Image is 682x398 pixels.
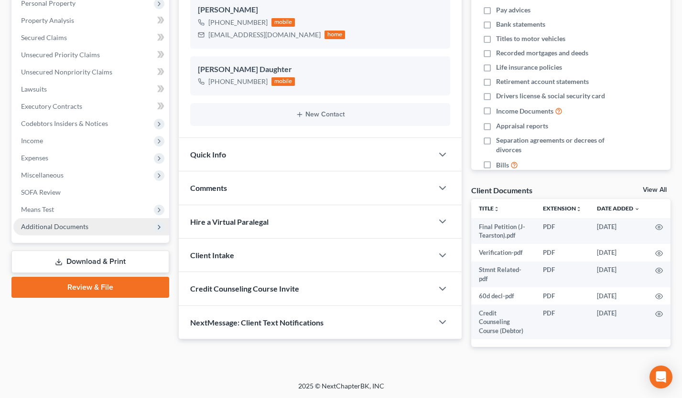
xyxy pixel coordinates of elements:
[21,51,100,59] span: Unsecured Priority Claims
[576,206,582,212] i: unfold_more
[496,136,613,155] span: Separation agreements or decrees of divorces
[13,184,169,201] a: SOFA Review
[589,287,648,304] td: [DATE]
[479,205,499,212] a: Titleunfold_more
[208,18,268,27] div: [PHONE_NUMBER]
[190,217,269,226] span: Hire a Virtual Paralegal
[198,4,443,16] div: [PERSON_NAME]
[21,68,112,76] span: Unsecured Nonpriority Claims
[13,98,169,115] a: Executory Contracts
[535,244,589,261] td: PDF
[496,63,562,72] span: Life insurance policies
[271,77,295,86] div: mobile
[13,12,169,29] a: Property Analysis
[496,5,530,15] span: Pay advices
[190,183,227,192] span: Comments
[208,77,268,86] div: [PHONE_NUMBER]
[471,244,535,261] td: Verification-pdf
[21,119,108,127] span: Codebtors Insiders & Notices
[471,185,532,195] div: Client Documents
[21,136,43,145] span: Income
[589,262,648,288] td: [DATE]
[21,171,64,179] span: Miscellaneous
[597,205,640,212] a: Date Added expand_more
[198,111,443,118] button: New Contact
[13,81,169,98] a: Lawsuits
[535,262,589,288] td: PDF
[496,160,509,170] span: Bills
[496,20,545,29] span: Bank statements
[543,205,582,212] a: Extensionunfold_more
[471,262,535,288] td: Stmnt Related-pdf
[271,18,295,27] div: mobile
[11,277,169,298] a: Review & File
[190,251,234,260] span: Client Intake
[634,206,640,212] i: expand_more
[325,31,346,39] div: home
[471,304,535,339] td: Credit Counseling Course (Debtor)
[496,121,548,131] span: Appraisal reports
[496,34,565,43] span: Titles to motor vehicles
[21,85,47,93] span: Lawsuits
[535,287,589,304] td: PDF
[494,206,499,212] i: unfold_more
[496,48,588,58] span: Recorded mortgages and deeds
[589,244,648,261] td: [DATE]
[21,222,88,230] span: Additional Documents
[643,187,667,193] a: View All
[21,205,54,213] span: Means Test
[190,150,226,159] span: Quick Info
[589,304,648,339] td: [DATE]
[496,91,605,101] span: Drivers license & social security card
[21,33,67,42] span: Secured Claims
[13,46,169,63] a: Unsecured Priority Claims
[471,287,535,304] td: 60d decl-pdf
[198,64,443,75] div: [PERSON_NAME] Daughter
[650,366,672,388] div: Open Intercom Messenger
[21,16,74,24] span: Property Analysis
[21,188,61,196] span: SOFA Review
[535,304,589,339] td: PDF
[535,218,589,244] td: PDF
[589,218,648,244] td: [DATE]
[496,77,589,86] span: Retirement account statements
[471,218,535,244] td: Final Petition (J- Tearston).pdf
[13,29,169,46] a: Secured Claims
[21,102,82,110] span: Executory Contracts
[190,284,299,293] span: Credit Counseling Course Invite
[21,154,48,162] span: Expenses
[11,251,169,273] a: Download & Print
[208,30,321,40] div: [EMAIL_ADDRESS][DOMAIN_NAME]
[190,318,324,327] span: NextMessage: Client Text Notifications
[13,63,169,81] a: Unsecured Nonpriority Claims
[496,106,553,116] span: Income Documents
